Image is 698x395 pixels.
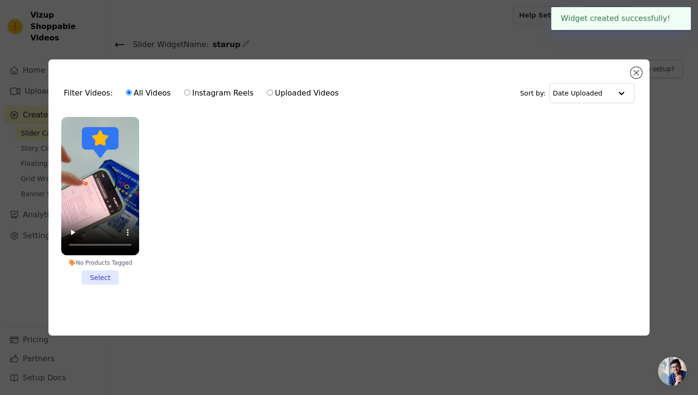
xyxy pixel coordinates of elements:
div: Widget created successfully! [551,7,691,30]
div: Ouvrir le chat [658,357,687,385]
label: All Videos [125,87,171,99]
div: Filter Videos: [64,82,344,104]
div: Sort by: [520,83,634,103]
div: No Products Tagged [61,259,139,267]
button: Close modal [631,67,642,78]
label: Uploaded Videos [266,87,339,99]
button: Close [670,13,681,24]
label: Instagram Reels [184,87,254,99]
